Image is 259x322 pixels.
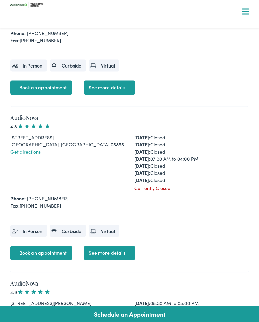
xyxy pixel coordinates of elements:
[134,134,249,184] div: Closed Closed Closed 07:30 AM to 04:00 PM Closed Closed Closed
[134,141,150,148] strong: [DATE]:
[10,300,125,307] div: [STREET_ADDRESS][PERSON_NAME]
[10,202,20,209] strong: Fax:
[134,300,150,306] strong: [DATE]:
[10,27,254,41] a: What We Offer
[10,134,125,141] div: [STREET_ADDRESS]
[10,60,47,72] li: In Person
[134,162,150,169] strong: [DATE]:
[89,225,119,237] li: Virtual
[89,60,119,72] li: Virtual
[84,246,135,260] a: See more details
[134,185,249,192] div: Currently Closed
[50,60,86,72] li: Curbside
[10,195,26,202] strong: Phone:
[10,202,249,209] div: [PHONE_NUMBER]
[10,123,51,130] span: 4.8
[27,30,68,36] a: [PHONE_NUMBER]
[134,169,150,176] strong: [DATE]:
[134,155,150,162] strong: [DATE]:
[10,37,249,44] div: [PHONE_NUMBER]
[10,148,41,155] a: Get directions
[10,113,38,122] a: AudioNova
[10,279,38,287] a: AudioNova
[84,81,135,95] a: See more details
[10,289,51,295] span: 4.9
[10,81,73,95] a: Book an appointment
[50,225,86,237] li: Curbside
[10,246,73,260] a: Book an appointment
[10,30,26,36] strong: Phone:
[10,37,20,44] strong: Fax:
[134,134,150,141] strong: [DATE]:
[134,177,150,183] strong: [DATE]:
[10,225,47,237] li: In Person
[134,148,150,155] strong: [DATE]:
[10,141,125,148] div: [GEOGRAPHIC_DATA], [GEOGRAPHIC_DATA] 05855
[27,195,68,202] a: [PHONE_NUMBER]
